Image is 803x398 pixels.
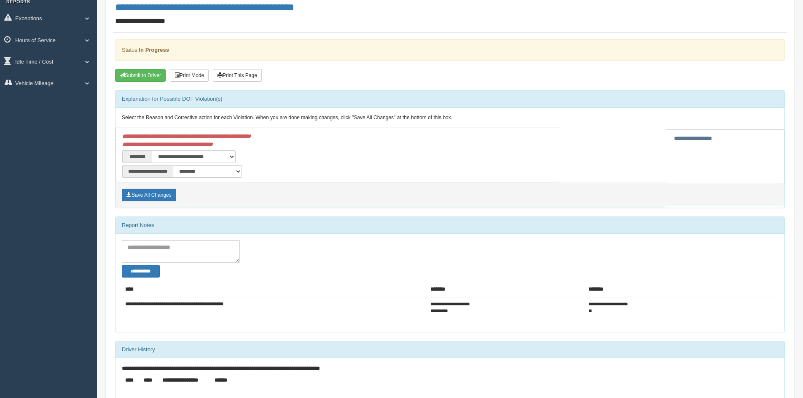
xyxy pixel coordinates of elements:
[213,69,262,82] button: Print This Page
[170,69,209,82] button: Print Mode
[115,217,784,234] div: Report Notes
[122,189,176,201] button: Save
[122,265,160,278] button: Change Filter Options
[115,91,784,107] div: Explanation for Possible DOT Violation(s)
[115,69,166,82] button: Submit To Driver
[115,108,784,128] div: Select the Reason and Corrective action for each Violation. When you are done making changes, cli...
[139,47,169,53] strong: In Progress
[115,341,784,358] div: Driver History
[115,39,785,61] div: Status:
